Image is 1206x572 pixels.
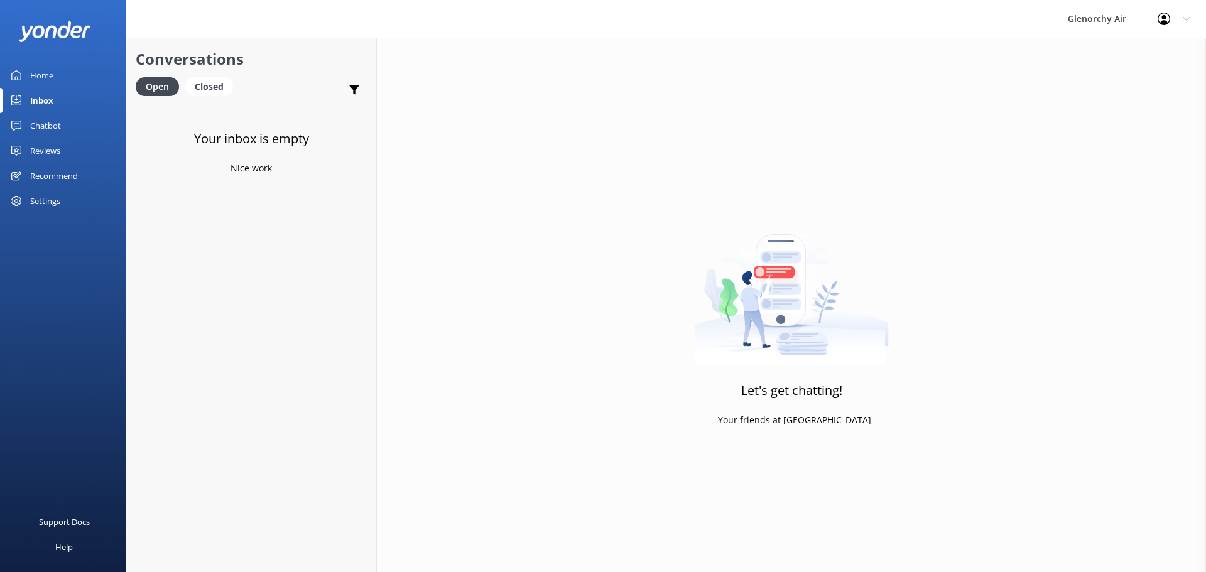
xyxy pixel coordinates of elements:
[185,77,233,96] div: Closed
[194,129,309,149] h3: Your inbox is empty
[185,79,239,93] a: Closed
[30,138,60,163] div: Reviews
[136,47,367,71] h2: Conversations
[55,534,73,559] div: Help
[39,509,90,534] div: Support Docs
[30,63,53,88] div: Home
[136,77,179,96] div: Open
[695,208,889,365] img: artwork of a man stealing a conversation from at giant smartphone
[30,163,78,188] div: Recommend
[30,88,53,113] div: Inbox
[231,161,272,175] p: Nice work
[136,79,185,93] a: Open
[712,413,871,427] p: - Your friends at [GEOGRAPHIC_DATA]
[741,380,842,401] h3: Let's get chatting!
[19,21,91,42] img: yonder-white-logo.png
[30,113,61,138] div: Chatbot
[30,188,60,213] div: Settings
